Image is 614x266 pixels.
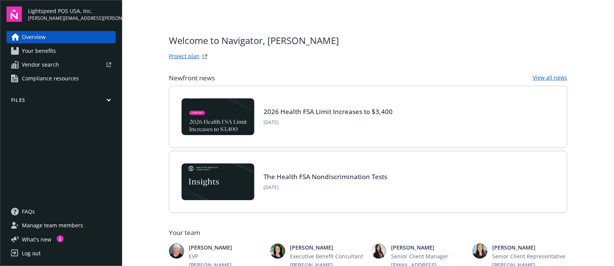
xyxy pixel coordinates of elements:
[28,7,116,22] button: Lightspeed POS USA, Inc.[PERSON_NAME][EMAIL_ADDRESS][PERSON_NAME][DOMAIN_NAME]
[492,252,567,260] span: Senior Client Representative
[22,45,56,57] span: Your benefits
[391,243,466,251] span: [PERSON_NAME]
[7,72,116,85] a: Compliance resources
[28,7,116,15] span: Lightspeed POS USA, Inc.
[22,72,79,85] span: Compliance resources
[391,252,466,260] span: Senior Client Manager
[7,235,64,243] button: What's new1
[7,31,116,43] a: Overview
[472,243,488,259] img: photo
[169,228,567,237] span: Your team
[189,252,264,260] span: EVP
[169,73,215,83] span: Newfront news
[264,172,387,181] a: The Health FSA Nondiscrimination Tests
[28,15,116,22] span: [PERSON_NAME][EMAIL_ADDRESS][PERSON_NAME][DOMAIN_NAME]
[290,243,365,251] span: [PERSON_NAME]
[22,31,46,43] span: Overview
[7,45,116,57] a: Your benefits
[169,52,200,61] a: Project plan
[264,119,393,126] span: [DATE]
[7,7,22,22] img: navigator-logo.svg
[182,163,254,200] img: Card Image - EB Compliance Insights.png
[169,243,184,259] img: photo
[22,247,41,259] div: Log out
[200,52,210,61] a: projectPlanWebsite
[533,73,567,83] a: View all news
[492,243,567,251] span: [PERSON_NAME]
[22,235,51,243] span: What ' s new
[22,59,59,71] span: Vendor search
[7,219,116,232] a: Manage team members
[290,252,365,260] span: Executive Benefit Consultant
[169,34,339,47] span: Welcome to Navigator , [PERSON_NAME]
[264,184,387,191] span: [DATE]
[264,107,393,116] a: 2026 Health FSA Limit Increases to $3,400
[371,243,386,259] img: photo
[270,243,285,259] img: photo
[22,219,83,232] span: Manage team members
[7,97,116,106] button: Files
[57,235,64,242] div: 1
[7,206,116,218] a: FAQs
[189,243,264,251] span: [PERSON_NAME]
[182,98,254,135] img: BLOG-Card Image - Compliance - 2026 Health FSA Limit Increases to $3,400.jpg
[7,59,116,71] a: Vendor search
[22,206,35,218] span: FAQs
